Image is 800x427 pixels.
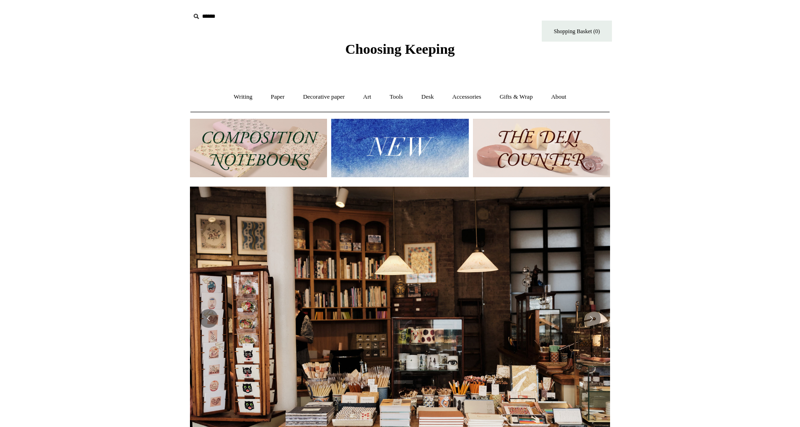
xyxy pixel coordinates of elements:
a: Gifts & Wrap [491,85,541,109]
a: Writing [225,85,261,109]
img: 202302 Composition ledgers.jpg__PID:69722ee6-fa44-49dd-a067-31375e5d54ec [190,119,327,177]
button: Next [582,309,601,328]
img: The Deli Counter [473,119,610,177]
a: Art [355,85,379,109]
a: Tools [381,85,412,109]
span: Choosing Keeping [345,41,455,57]
img: New.jpg__PID:f73bdf93-380a-4a35-bcfe-7823039498e1 [331,119,468,177]
a: Paper [262,85,293,109]
a: Decorative paper [295,85,353,109]
a: Shopping Basket (0) [542,21,612,42]
button: Previous [199,309,218,328]
a: Choosing Keeping [345,49,455,55]
a: About [543,85,575,109]
a: Accessories [444,85,490,109]
a: Desk [413,85,443,109]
